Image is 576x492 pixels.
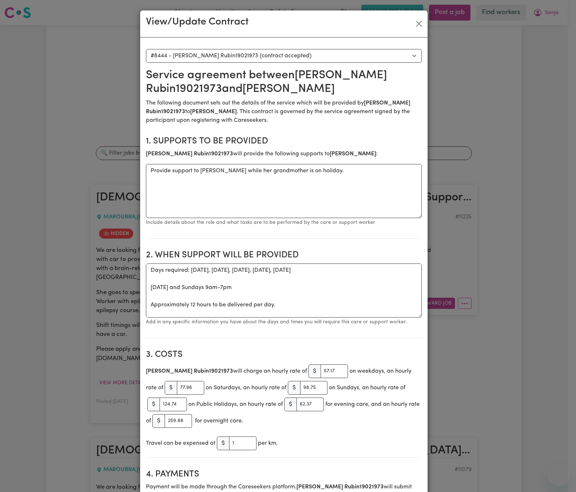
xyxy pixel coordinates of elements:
span: $ [284,398,297,411]
b: [PERSON_NAME] Rubin19021973 [146,368,233,374]
span: $ [308,364,321,378]
small: Include details about the role and what tasks are to be performed by the care or support worker [146,220,375,225]
b: [PERSON_NAME] [190,109,237,115]
h2: 2. When support will be provided [146,250,422,261]
h2: 1. Supports to be provided [146,136,422,147]
span: $ [165,381,177,395]
span: $ [152,414,165,428]
iframe: Button to launch messaging window [547,463,570,486]
p: will provide the following supports to : [146,150,422,158]
button: Close [413,18,425,30]
span: $ [217,436,229,450]
h2: 4. Payments [146,469,422,480]
textarea: Days required: [DATE], [DATE], [DATE], [DATE], [DATE] [DATE] and Sundays 9am-7pm Approximately 12... [146,263,422,318]
span: $ [288,381,300,395]
b: [PERSON_NAME] Rubin19021973 [296,484,384,490]
b: [PERSON_NAME] [330,151,376,157]
h2: Service agreement between [PERSON_NAME] Rubin19021973 and [PERSON_NAME] [146,68,422,96]
b: [PERSON_NAME] Rubin19021973 [146,151,233,157]
span: $ [147,398,160,411]
div: Travel can be expensed at per km. [146,435,422,452]
h2: 3. Costs [146,350,422,360]
textarea: Provide support to [PERSON_NAME] while her grandmother is on holiday. [146,164,422,218]
p: The following document sets out the details of the service which will be provided by to . This co... [146,99,422,125]
div: will charge an hourly rate of on weekdays, an hourly rate of on Saturdays, an hourly rate of on S... [146,363,422,429]
small: Add in any specific information you have about the days and times you will require this care or s... [146,319,407,325]
h3: View/Update Contract [146,16,249,28]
